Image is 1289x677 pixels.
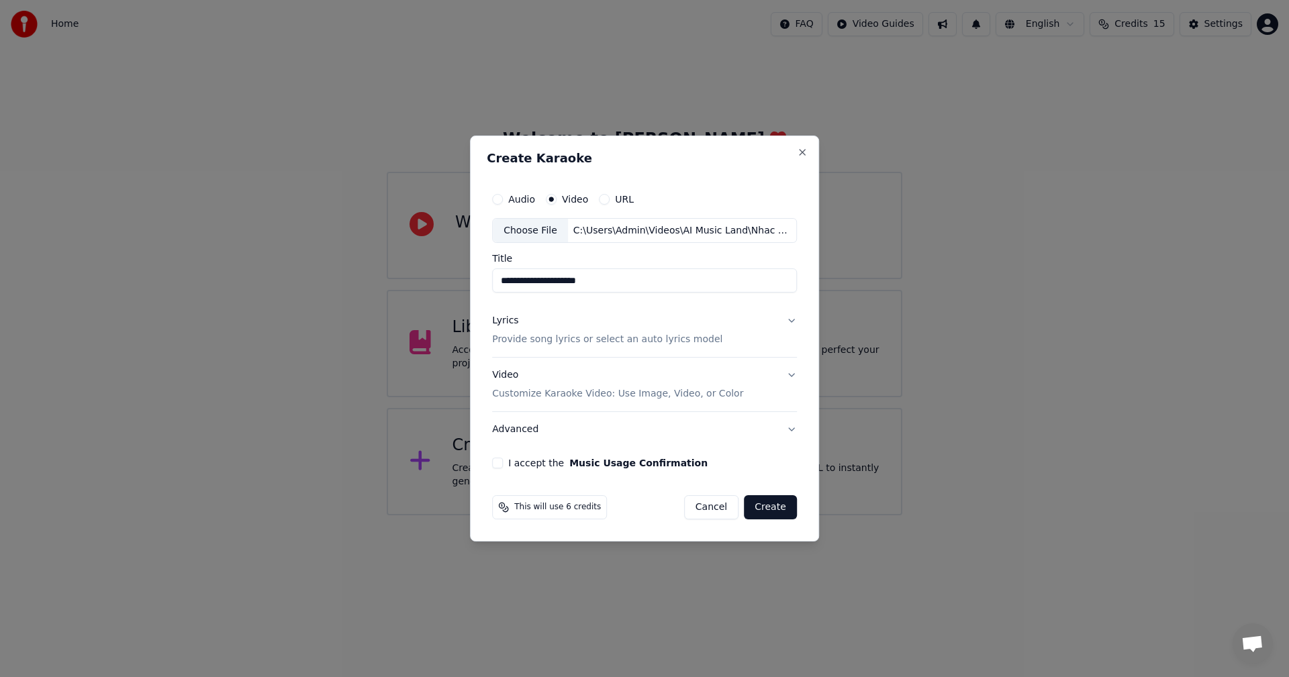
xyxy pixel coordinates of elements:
div: Choose File [493,219,568,243]
label: Video [562,195,588,204]
button: Create [744,495,797,519]
div: Video [492,369,743,401]
label: Title [492,254,797,264]
button: Advanced [492,412,797,447]
button: I accept the [569,458,708,468]
h2: Create Karaoke [487,152,802,164]
p: Customize Karaoke Video: Use Image, Video, or Color [492,387,743,401]
label: Audio [508,195,535,204]
div: Lyrics [492,315,518,328]
button: Cancel [684,495,738,519]
div: C:\Users\Admin\Videos\AI Music Land\Nhac Viet\[PERSON_NAME] Em Co Nhau\AnhEmCoNhau\AnhEmCoNhau_no... [568,224,796,238]
button: LyricsProvide song lyrics or select an auto lyrics model [492,304,797,358]
label: I accept the [508,458,708,468]
button: VideoCustomize Karaoke Video: Use Image, Video, or Color [492,358,797,412]
p: Provide song lyrics or select an auto lyrics model [492,333,722,347]
span: This will use 6 credits [514,502,601,513]
label: URL [615,195,634,204]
